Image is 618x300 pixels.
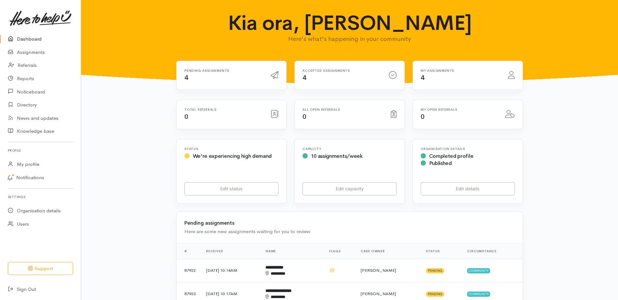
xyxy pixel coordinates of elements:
[303,113,306,121] span: 0
[426,268,444,273] span: Pending
[421,182,515,195] a: Edit details
[421,74,425,82] span: 4
[8,146,73,155] h6: Profile
[8,193,73,201] h6: Settings
[429,160,452,167] span: Published
[324,243,355,259] th: Flags
[184,113,188,121] span: 0
[184,228,515,235] div: Here are some new assignments waiting for you to review.
[421,243,462,259] th: Status
[184,182,278,195] a: Edit status
[421,69,500,72] h6: My assignments
[223,12,476,34] h1: Kia ora, [PERSON_NAME]
[201,259,260,282] td: [DATE] 10:14AM
[184,108,263,111] h6: Total referrals
[184,220,234,226] b: Pending assignments
[467,292,490,297] span: Community
[177,243,201,259] th: #
[355,243,421,259] th: Case Owner
[8,262,73,275] button: Support
[429,153,474,159] span: Completed profile
[184,74,188,82] span: 4
[260,243,324,259] th: Name
[193,153,272,159] span: We're experiencing high demand
[355,259,421,282] td: [PERSON_NAME]
[303,69,381,72] h6: Accepted assignments
[421,113,425,121] span: 0
[421,108,497,111] h6: My open referrals
[201,243,260,259] th: Received
[177,259,201,282] td: 87922
[184,69,263,72] h6: Pending assignments
[303,147,397,151] h6: Capacity
[467,268,490,273] span: Community
[303,74,306,82] span: 4
[421,147,515,151] h6: Organisation Details
[426,292,444,297] span: Pending
[303,182,397,195] a: Edit capacity
[303,108,383,111] h6: All open referrals
[462,243,523,259] th: Circumstance
[184,147,278,151] h6: Status
[311,153,363,159] span: 10 assignments/week
[223,34,476,44] p: Here's what's happening in your community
